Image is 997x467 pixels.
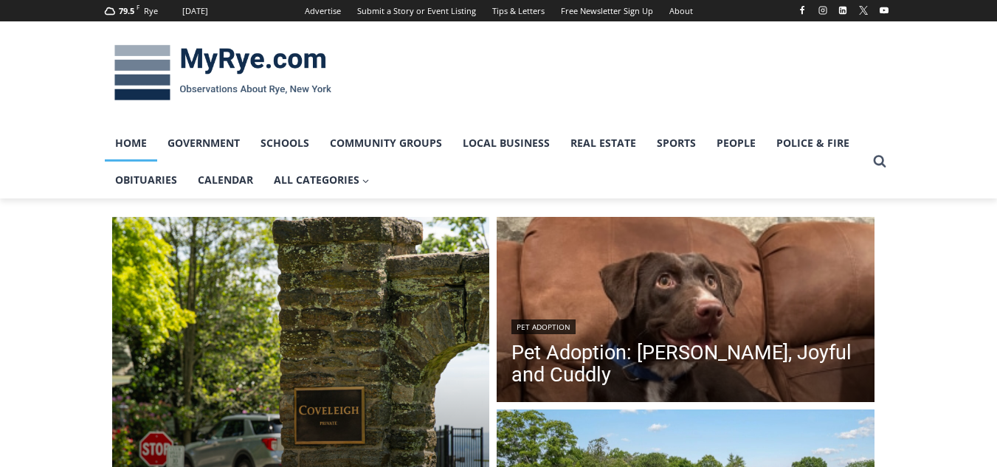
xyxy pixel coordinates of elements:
a: All Categories [263,162,380,198]
a: Sports [646,125,706,162]
div: [DATE] [182,4,208,18]
a: Pet Adoption: [PERSON_NAME], Joyful and Cuddly [511,342,860,386]
img: MyRye.com [105,35,341,111]
a: Pet Adoption [511,319,576,334]
a: X [855,1,872,19]
a: Home [105,125,157,162]
a: People [706,125,766,162]
img: (PHOTO: Ella. Contributed.) [497,217,874,406]
a: Real Estate [560,125,646,162]
a: Facebook [793,1,811,19]
nav: Primary Navigation [105,125,866,199]
a: YouTube [875,1,893,19]
a: Government [157,125,250,162]
a: Schools [250,125,320,162]
a: Police & Fire [766,125,860,162]
button: View Search Form [866,148,893,175]
a: Instagram [814,1,832,19]
span: F [137,3,139,11]
a: Local Business [452,125,560,162]
a: Obituaries [105,162,187,198]
a: Read More Pet Adoption: Ella, Joyful and Cuddly [497,217,874,406]
span: 79.5 [119,5,134,16]
span: All Categories [274,172,370,188]
a: Linkedin [834,1,852,19]
div: Rye [144,4,158,18]
a: Calendar [187,162,263,198]
a: Community Groups [320,125,452,162]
